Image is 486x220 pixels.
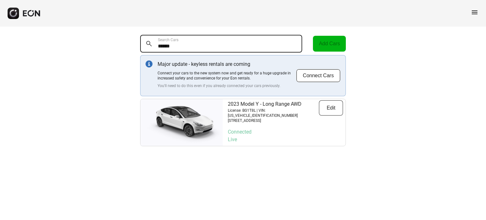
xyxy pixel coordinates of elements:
[228,128,343,136] p: Connected
[471,9,478,16] span: menu
[158,71,296,81] p: Connect your cars to the new system now and get ready for a huge upgrade in increased safety and ...
[140,102,223,143] img: car
[158,60,296,68] p: Major update - keyless rentals are coming
[228,136,343,143] p: Live
[228,108,319,118] p: License: BG1T8L | VIN: [US_VEHICLE_IDENTIFICATION_NUMBER]
[228,100,319,108] p: 2023 Model Y - Long Range AWD
[296,69,340,82] button: Connect Cars
[146,60,153,67] img: info
[319,100,343,116] button: Edit
[158,83,296,88] p: You'll need to do this even if you already connected your cars previously.
[158,37,178,42] label: Search Cars
[228,118,319,123] p: [STREET_ADDRESS]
